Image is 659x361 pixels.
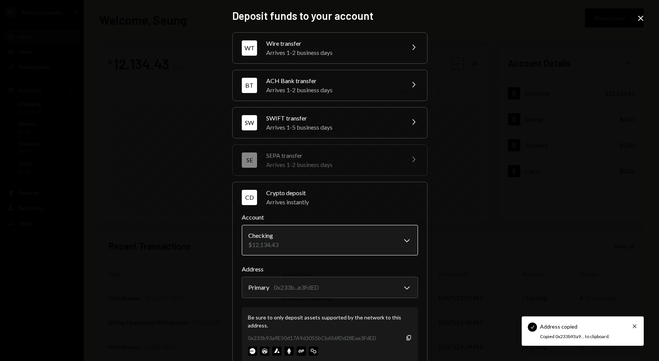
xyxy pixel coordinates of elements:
[242,265,418,274] label: Address
[233,70,427,101] button: BTACH Bank transferArrives 1-2 business days
[248,334,376,342] div: 0x233b93a9E50d17A9d3055bCb656fDd28Eae3FdED
[242,78,257,93] div: BT
[266,85,400,95] div: Arrives 1-2 business days
[242,225,418,255] button: Account
[274,283,319,292] div: 0x233b...e3FdED
[248,313,412,329] div: Be sure to only deposit assets supported by the network to this address.
[266,114,400,123] div: SWIFT transfer
[260,347,269,356] img: arbitrum-mainnet
[242,190,257,205] div: CD
[266,123,400,132] div: Arrives 1-5 business days
[266,39,400,48] div: Wire transfer
[242,115,257,130] div: SW
[248,347,257,356] img: base-mainnet
[233,107,427,138] button: SWSWIFT transferArrives 1-5 business days
[242,277,418,298] button: Address
[297,347,306,356] img: optimism-mainnet
[284,347,294,356] img: ethereum-mainnet
[266,151,400,160] div: SEPA transfer
[540,334,621,340] div: Copied 0x233b93a9... to clipboard.
[266,76,400,85] div: ACH Bank transfer
[266,160,400,169] div: Arrives 1-2 business days
[242,40,257,56] div: WT
[233,182,427,213] button: CDCrypto depositArrives instantly
[242,213,418,222] label: Account
[233,145,427,175] button: SESEPA transferArrives 1-2 business days
[266,197,418,207] div: Arrives instantly
[232,8,427,23] h2: Deposit funds to your account
[242,152,257,168] div: SE
[266,48,400,57] div: Arrives 1-2 business days
[540,322,577,331] div: Address copied
[309,347,318,356] img: polygon-mainnet
[233,33,427,63] button: WTWire transferArrives 1-2 business days
[266,188,418,197] div: Crypto deposit
[272,347,281,356] img: avalanche-mainnet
